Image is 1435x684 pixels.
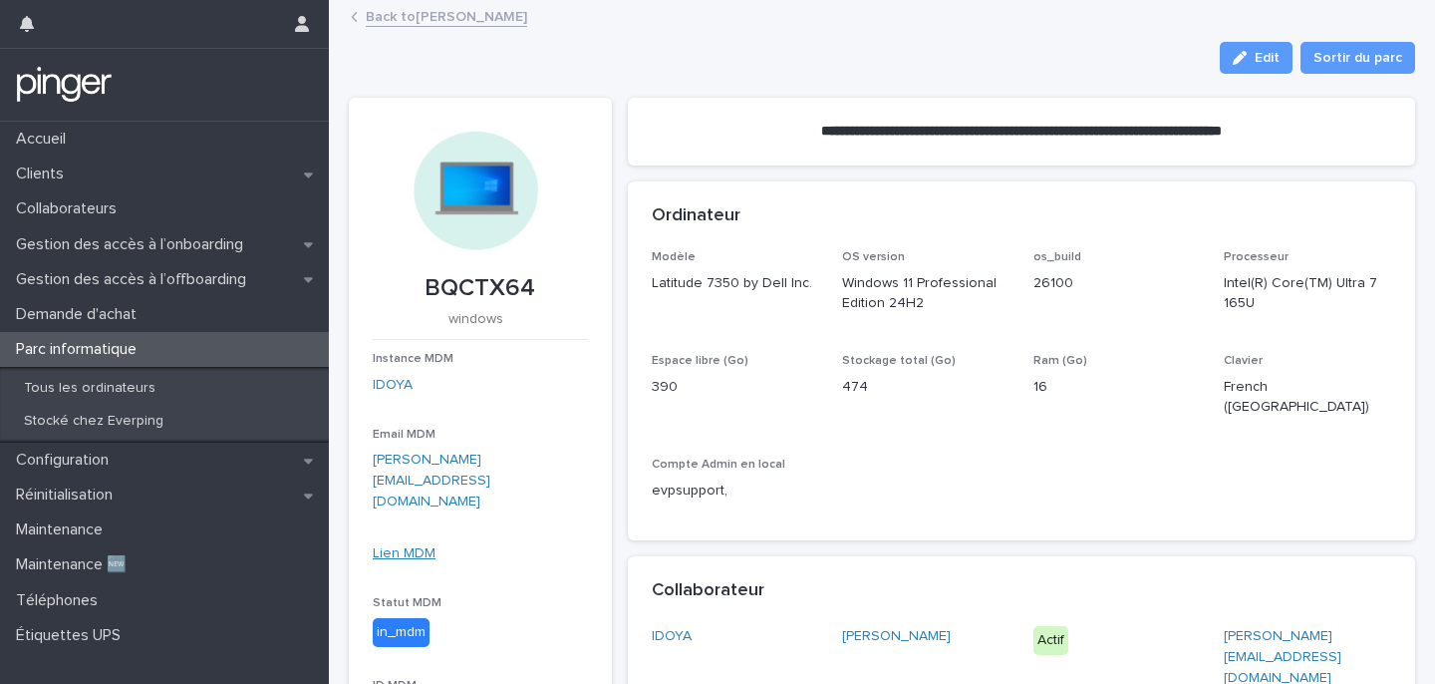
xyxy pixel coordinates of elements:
p: Gestion des accès à l’onboarding [8,235,259,254]
p: Configuration [8,451,125,470]
a: IDOYA [373,375,413,396]
p: 26100 [1033,273,1201,294]
span: Clavier [1224,355,1263,367]
p: Stocké chez Everping [8,413,179,430]
p: 16 [1033,377,1201,398]
a: Lien MDM [373,546,435,560]
p: BQCTX64 [373,274,588,303]
p: Collaborateurs [8,199,133,218]
p: Tous les ordinateurs [8,380,171,397]
p: Demande d'achat [8,305,152,324]
span: Edit [1255,51,1280,65]
span: Stockage total (Go) [842,355,956,367]
span: Compte Admin en local [652,459,785,471]
p: evpsupport, [652,481,819,502]
h2: Ordinateur [652,205,740,227]
button: Edit [1220,42,1292,74]
span: Sortir du parc [1313,48,1402,68]
p: 474 [842,377,1009,398]
div: Actif [1033,626,1068,655]
span: Espace libre (Go) [652,355,748,367]
p: Maintenance 🆕 [8,555,143,574]
button: Sortir du parc [1300,42,1415,74]
span: os_build [1033,251,1081,263]
p: Intel(R) Core(TM) Ultra 7 165U [1224,273,1391,315]
p: Téléphones [8,591,114,610]
p: French ([GEOGRAPHIC_DATA]) [1224,377,1391,419]
a: [PERSON_NAME] [842,626,951,647]
p: Clients [8,165,80,183]
p: Parc informatique [8,340,152,359]
p: Windows 11 Professional Edition 24H2 [842,273,1009,315]
span: Ram (Go) [1033,355,1087,367]
img: mTgBEunGTSyRkCgitkcU [16,65,113,105]
span: Instance MDM [373,353,453,365]
span: OS version [842,251,905,263]
p: 390 [652,377,819,398]
div: in_mdm [373,618,430,647]
span: Statut MDM [373,597,441,609]
p: Latitude 7350 by Dell Inc. [652,273,819,294]
p: Étiquettes UPS [8,626,137,645]
h2: Collaborateur [652,580,764,602]
p: Accueil [8,130,82,149]
span: Modèle [652,251,696,263]
p: Gestion des accès à l’offboarding [8,270,262,289]
a: [PERSON_NAME][EMAIL_ADDRESS][DOMAIN_NAME] [373,453,490,509]
p: Maintenance [8,520,119,539]
span: Processeur [1224,251,1289,263]
p: windows [373,311,580,328]
span: Email MDM [373,429,435,441]
p: Réinitialisation [8,486,129,505]
a: Back to[PERSON_NAME] [366,4,527,27]
a: IDOYA [652,626,692,647]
